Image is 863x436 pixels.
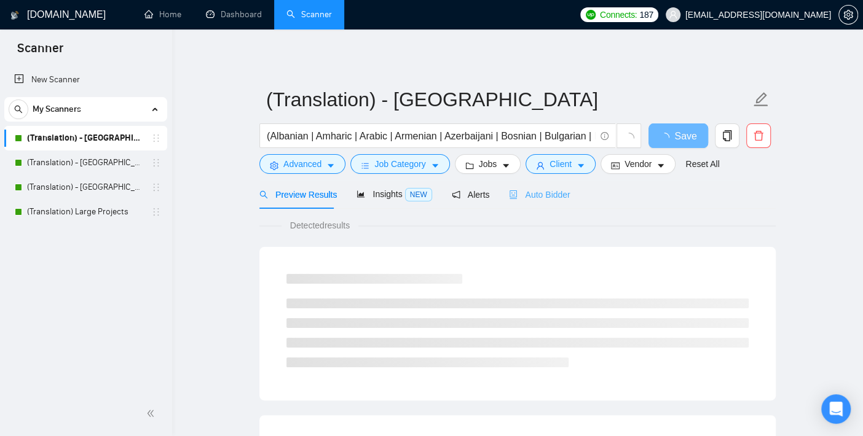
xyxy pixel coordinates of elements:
span: Auto Bidder [509,190,570,200]
span: notification [452,190,460,199]
span: search [9,105,28,114]
span: user [669,10,677,19]
span: user [536,161,545,170]
span: Save [674,128,696,144]
span: My Scanners [33,97,81,122]
span: caret-down [431,161,439,170]
span: info-circle [601,132,609,140]
span: 187 [639,8,653,21]
span: Alerts [452,190,490,200]
a: (Translation) - [GEOGRAPHIC_DATA] [27,150,144,175]
a: (Translation) - [GEOGRAPHIC_DATA] [27,175,144,200]
span: double-left [146,407,159,419]
input: Search Freelance Jobs... [267,128,595,144]
a: (Translation) - [GEOGRAPHIC_DATA] [27,126,144,150]
span: area-chart [357,190,365,198]
span: caret-down [502,161,510,170]
span: search [259,190,268,199]
button: barsJob Categorycaret-down [350,154,449,174]
li: My Scanners [4,97,167,224]
span: delete [747,130,770,141]
span: bars [361,161,369,170]
a: New Scanner [14,68,157,92]
span: NEW [405,188,432,201]
span: loading [623,133,634,144]
span: holder [151,207,161,217]
span: setting [839,10,857,20]
span: Detected results [282,219,358,232]
span: copy [715,130,739,141]
button: settingAdvancedcaret-down [259,154,345,174]
a: dashboardDashboard [206,9,262,20]
span: robot [509,190,518,199]
span: caret-down [326,161,335,170]
button: search [9,99,28,119]
span: Vendor [625,157,652,171]
img: upwork-logo.png [586,10,596,20]
a: Reset All [685,157,719,171]
a: (Translation) Large Projects [27,200,144,224]
span: Client [550,157,572,171]
a: setting [838,10,858,20]
span: holder [151,133,161,143]
span: caret-down [577,161,585,170]
span: Advanced [283,157,321,171]
li: New Scanner [4,68,167,92]
span: holder [151,158,161,168]
button: setting [838,5,858,25]
button: copy [715,123,739,148]
span: loading [660,133,674,142]
div: Open Intercom Messenger [821,394,851,424]
span: Connects: [600,8,637,21]
button: Save [648,123,708,148]
span: setting [270,161,278,170]
span: holder [151,182,161,192]
span: folder [465,161,474,170]
button: folderJobscaret-down [455,154,521,174]
a: searchScanner [286,9,332,20]
button: delete [746,123,771,148]
button: idcardVendorcaret-down [601,154,676,174]
button: userClientcaret-down [526,154,596,174]
span: Job Category [374,157,425,171]
span: idcard [611,161,620,170]
span: caret-down [656,161,665,170]
span: Insights [357,189,431,199]
img: logo [10,6,19,25]
span: edit [753,91,769,107]
span: Preview Results [259,190,337,200]
span: Scanner [7,39,73,65]
input: Scanner name... [266,84,751,115]
span: Jobs [479,157,497,171]
a: homeHome [144,9,181,20]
